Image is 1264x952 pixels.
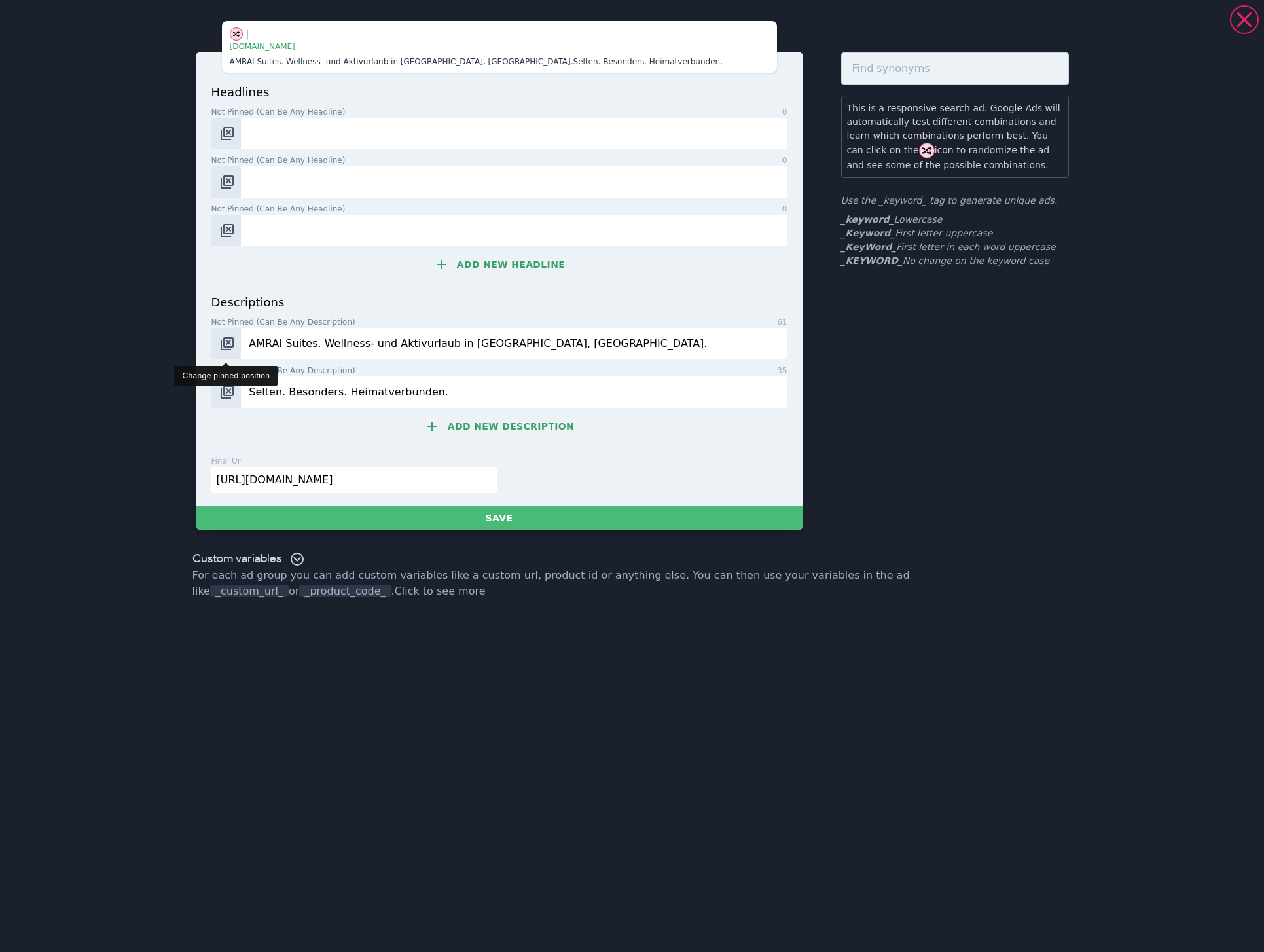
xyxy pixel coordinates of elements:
[841,254,1069,268] li: No change on the keyword case
[782,203,787,215] span: 0
[230,57,573,66] span: AMRAI Suites. Wellness- und Aktivurlaub in [GEOGRAPHIC_DATA], [GEOGRAPHIC_DATA].
[211,376,242,408] button: Change pinned position
[841,255,903,266] b: _KEYWORD_
[210,585,289,597] span: _custom_url_
[230,27,243,41] img: shuffle.svg
[222,21,777,73] div: This is just a visual aid. Your CSV will only contain exactly what you add in the form below.
[230,42,295,51] span: [DOMAIN_NAME]
[777,316,787,328] span: 61
[230,27,243,40] span: Show different combination
[919,143,935,158] img: shuffle.svg
[211,251,787,278] button: Add new headline
[573,57,723,66] span: Selten. Besonders. Heimatverbunden.
[219,223,235,238] img: pos-.svg
[782,106,787,118] span: 0
[841,52,1069,85] input: Find synonyms
[196,506,803,530] button: Save
[211,155,346,166] span: Not pinned (Can be any headline)
[219,126,235,141] img: pos-.svg
[211,455,244,467] p: final url
[841,194,1069,208] p: Use the _keyword_ tag to generate unique ads.
[299,585,391,597] span: _product_code_
[777,365,787,376] span: 35
[847,101,1063,172] p: This is a responsive search ad. Google Ads will automatically test different combinations and lea...
[219,384,235,400] img: pos-.svg
[246,29,249,39] span: |
[395,585,486,597] a: Click to see more
[841,228,895,238] b: _Keyword_
[211,106,346,118] span: Not pinned (Can be any headline)
[211,166,242,198] button: Change pinned position
[211,293,787,311] p: descriptions
[782,155,787,166] span: 0
[211,118,242,149] button: Change pinned position
[211,316,355,328] span: Not pinned (Can be any description)
[841,213,1069,227] li: Lowercase
[192,568,1072,599] p: For each ad group you can add custom variables like a custom url, product id or anything else. Yo...
[211,328,242,359] button: Change pinned position
[841,240,1069,254] li: First letter in each word uppercase
[211,215,242,246] button: Change pinned position
[211,83,787,101] p: headlines
[192,551,305,568] div: Custom variables
[841,214,894,225] b: _keyword_
[841,213,1069,268] ul: First letter uppercase
[211,413,787,439] button: Add new description
[211,203,346,215] span: Not pinned (Can be any headline)
[219,336,235,352] img: pos-.svg
[841,242,897,252] b: _KeyWord_
[219,174,235,190] img: pos-.svg
[211,365,355,376] span: Not pinned (Can be any description)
